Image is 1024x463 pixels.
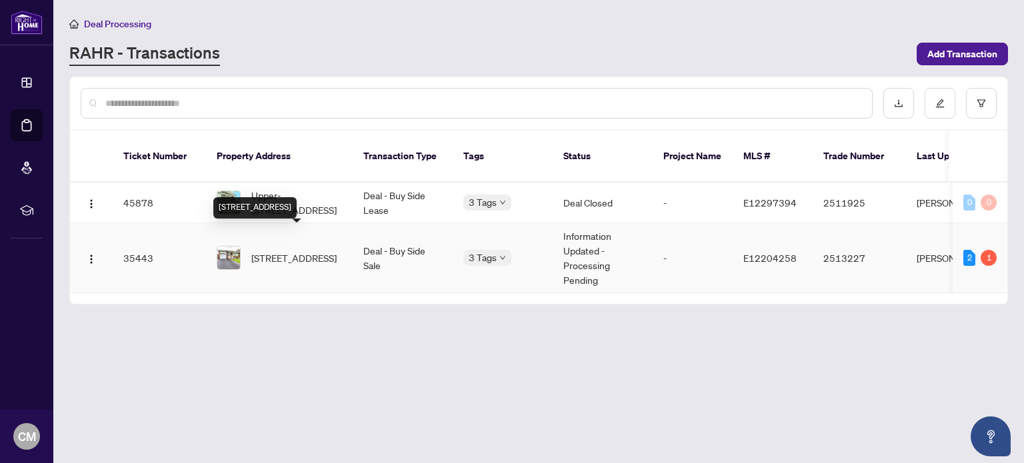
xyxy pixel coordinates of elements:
[113,223,206,293] td: 35443
[966,88,997,119] button: filter
[981,250,997,266] div: 1
[18,427,36,446] span: CM
[894,99,903,108] span: download
[963,195,975,211] div: 0
[653,223,733,293] td: -
[81,192,102,213] button: Logo
[927,43,997,65] span: Add Transaction
[453,131,553,183] th: Tags
[113,183,206,223] td: 45878
[251,188,342,217] span: Upper-[STREET_ADDRESS]
[971,416,1011,456] button: Open asap
[963,250,975,266] div: 2
[813,223,906,293] td: 2513227
[86,254,97,264] img: Logo
[353,223,453,293] td: Deal - Buy Side Sale
[935,99,945,108] span: edit
[469,195,497,210] span: 3 Tags
[653,131,733,183] th: Project Name
[499,254,506,261] span: down
[813,183,906,223] td: 2511925
[353,131,453,183] th: Transaction Type
[653,183,733,223] td: -
[813,131,906,183] th: Trade Number
[469,250,497,265] span: 3 Tags
[69,19,79,29] span: home
[499,199,506,206] span: down
[981,195,997,211] div: 0
[925,88,955,119] button: edit
[733,131,813,183] th: MLS #
[353,183,453,223] td: Deal - Buy Side Lease
[206,131,353,183] th: Property Address
[81,247,102,268] button: Logo
[977,99,986,108] span: filter
[217,191,240,214] img: thumbnail-img
[906,223,1006,293] td: [PERSON_NAME]
[906,131,1006,183] th: Last Updated By
[113,131,206,183] th: Ticket Number
[217,246,240,269] img: thumbnail-img
[553,183,653,223] td: Deal Closed
[251,250,337,265] span: [STREET_ADDRESS]
[553,131,653,183] th: Status
[213,197,297,219] div: [STREET_ADDRESS]
[883,88,914,119] button: download
[743,252,797,264] span: E12204258
[906,183,1006,223] td: [PERSON_NAME]
[84,18,151,30] span: Deal Processing
[553,223,653,293] td: Information Updated - Processing Pending
[69,42,220,66] a: RAHR - Transactions
[917,43,1008,65] button: Add Transaction
[743,197,797,209] span: E12297394
[86,199,97,209] img: Logo
[11,10,43,35] img: logo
